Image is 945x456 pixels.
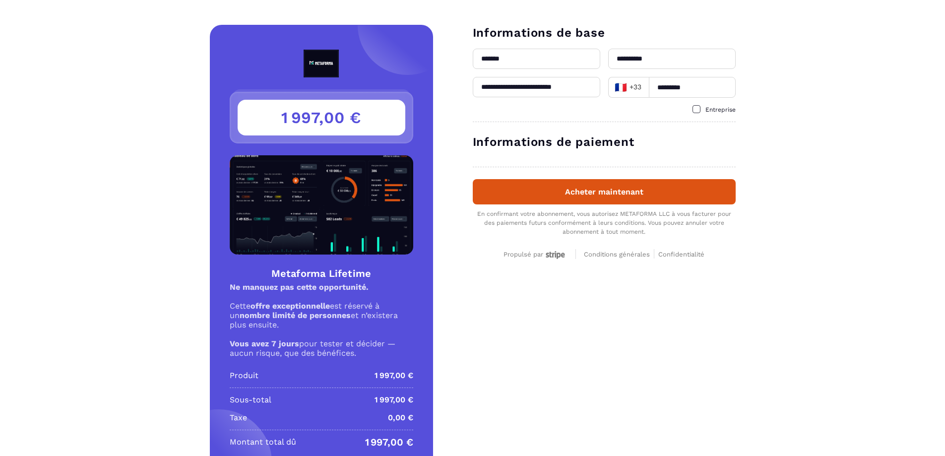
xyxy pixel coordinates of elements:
span: Entreprise [705,106,736,113]
input: Search for option [644,80,645,95]
img: Product Image [230,155,413,255]
span: +33 [614,80,642,94]
p: Cette est réservé à un et n’existera plus ensuite. [230,301,413,329]
strong: offre exceptionnelle [251,301,330,311]
strong: nombre limité de personnes [240,311,351,320]
p: Sous-total [230,394,271,406]
p: Produit [230,370,258,382]
a: Conditions générales [584,249,654,259]
span: Conditions générales [584,251,650,258]
p: pour tester et décider — aucun risque, que des bénéfices. [230,339,413,358]
p: 1 997,00 € [375,370,413,382]
h3: 1 997,00 € [238,100,405,135]
p: 1 997,00 € [375,394,413,406]
p: 0,00 € [388,412,413,424]
h3: Informations de paiement [473,134,736,150]
img: logo [281,50,362,77]
div: Search for option [608,77,649,98]
strong: Vous avez 7 jours [230,339,299,348]
h3: Informations de base [473,25,736,41]
span: Confidentialité [658,251,704,258]
p: 1 997,00 € [365,436,413,448]
button: Acheter maintenant [473,179,736,204]
a: Propulsé par [504,249,567,259]
a: Confidentialité [658,249,704,259]
h4: Metaforma Lifetime [230,266,413,280]
div: En confirmant votre abonnement, vous autorisez METAFORMA LLC à vous facturer pour des paiements f... [473,209,736,236]
span: 🇫🇷 [615,80,627,94]
strong: Ne manquez pas cette opportunité. [230,282,369,292]
div: Propulsé par [504,251,567,259]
